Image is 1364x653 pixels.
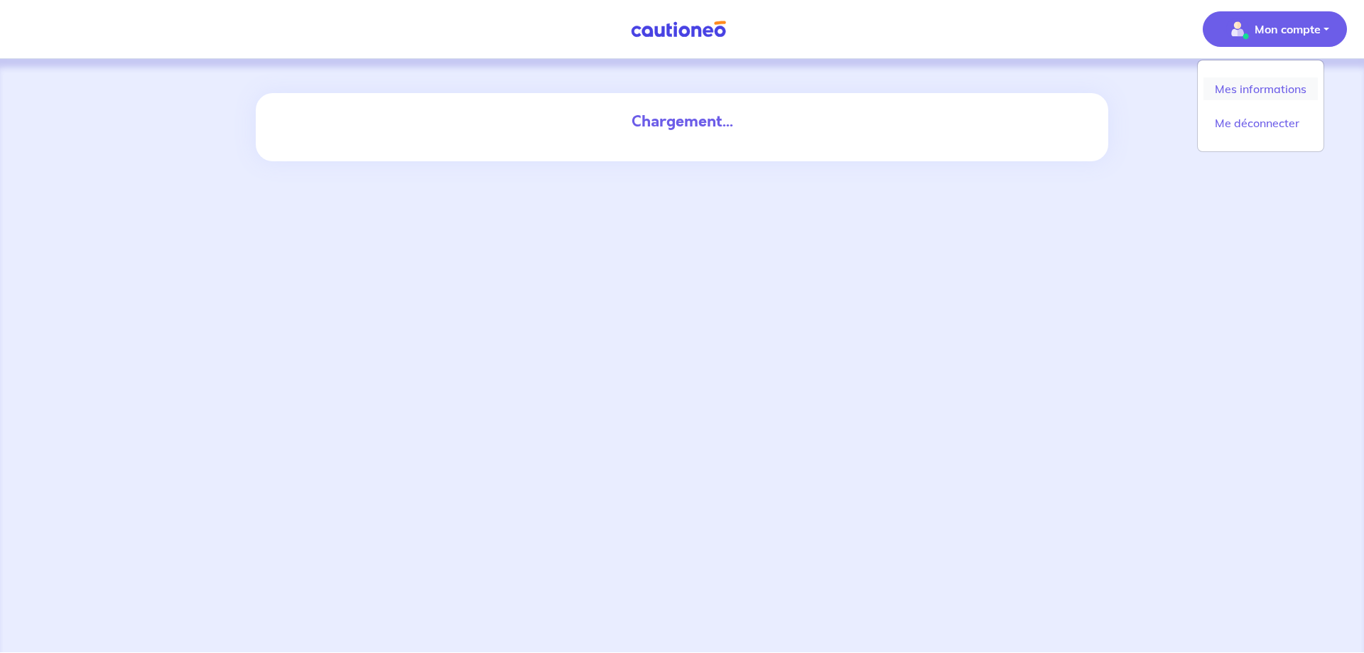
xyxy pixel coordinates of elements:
div: Chargement... [298,110,1066,133]
img: Cautioneo [625,21,732,38]
button: illu_account_valid_menu.svgMon compte [1203,11,1347,47]
a: Mes informations [1203,77,1318,100]
a: Me déconnecter [1203,112,1318,134]
img: illu_account_valid_menu.svg [1226,18,1249,41]
div: illu_account_valid_menu.svgMon compte [1197,60,1324,152]
p: Mon compte [1255,21,1321,38]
